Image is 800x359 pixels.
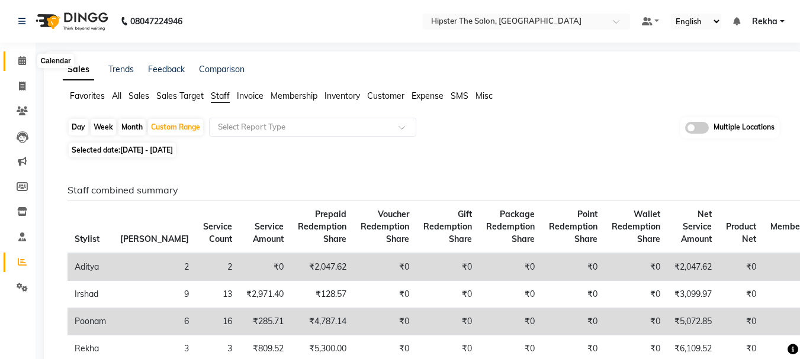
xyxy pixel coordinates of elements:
span: Service Amount [253,221,284,244]
span: Multiple Locations [714,122,775,134]
td: 2 [113,253,196,281]
span: Net Service Amount [681,209,712,244]
span: Gift Redemption Share [423,209,472,244]
span: Sales [128,90,149,101]
td: 16 [196,308,239,335]
td: ₹0 [354,308,416,335]
td: 6 [113,308,196,335]
td: ₹2,047.62 [667,253,719,281]
div: Week [91,119,116,135]
td: ₹0 [605,253,667,281]
a: Feedback [148,64,185,75]
h6: Staff combined summary [68,185,775,196]
span: Package Redemption Share [486,209,535,244]
span: Sales Target [156,90,204,101]
td: 13 [196,281,239,308]
td: ₹2,047.62 [291,253,354,281]
span: Voucher Redemption Share [361,209,409,244]
td: Aditya [68,253,113,281]
td: ₹285.71 [239,308,291,335]
img: logo [30,5,111,38]
span: Prepaid Redemption Share [298,209,346,244]
td: ₹0 [542,281,605,308]
div: Calendar [37,54,73,68]
td: ₹4,787.14 [291,308,354,335]
td: ₹2,971.40 [239,281,291,308]
span: Invoice [237,90,264,101]
span: [PERSON_NAME] [120,234,189,244]
b: 08047224946 [130,5,182,38]
td: Irshad [68,281,113,308]
td: ₹0 [542,253,605,281]
span: Misc [475,90,493,101]
td: 2 [196,253,239,281]
td: ₹0 [719,253,763,281]
span: Selected date: [69,143,176,157]
span: Expense [412,90,444,101]
span: Customer [367,90,404,101]
td: Poonam [68,308,113,335]
td: ₹0 [479,253,542,281]
td: ₹128.57 [291,281,354,308]
span: SMS [451,90,468,101]
a: Trends [108,64,134,75]
td: ₹0 [416,281,479,308]
td: ₹5,072.85 [667,308,719,335]
td: 9 [113,281,196,308]
td: ₹0 [354,253,416,281]
div: Custom Range [148,119,203,135]
td: ₹0 [479,281,542,308]
div: Month [118,119,146,135]
span: Wallet Redemption Share [612,209,660,244]
td: ₹0 [416,308,479,335]
span: Membership [271,90,317,101]
span: Inventory [325,90,360,101]
span: Staff [211,90,230,101]
span: Point Redemption Share [549,209,597,244]
td: ₹0 [354,281,416,308]
span: [DATE] - [DATE] [120,145,173,154]
div: Day [69,119,88,135]
td: ₹0 [542,308,605,335]
td: ₹3,099.97 [667,281,719,308]
span: Product Net [726,221,756,244]
td: ₹0 [719,281,763,308]
td: ₹0 [719,308,763,335]
td: ₹0 [605,281,667,308]
span: All [112,90,121,101]
a: Comparison [199,64,245,75]
td: ₹0 [239,253,291,281]
span: Stylist [75,234,99,244]
span: Rekha [752,15,777,28]
td: ₹0 [416,253,479,281]
td: ₹0 [479,308,542,335]
span: Service Count [203,221,232,244]
span: Favorites [70,90,105,101]
td: ₹0 [605,308,667,335]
